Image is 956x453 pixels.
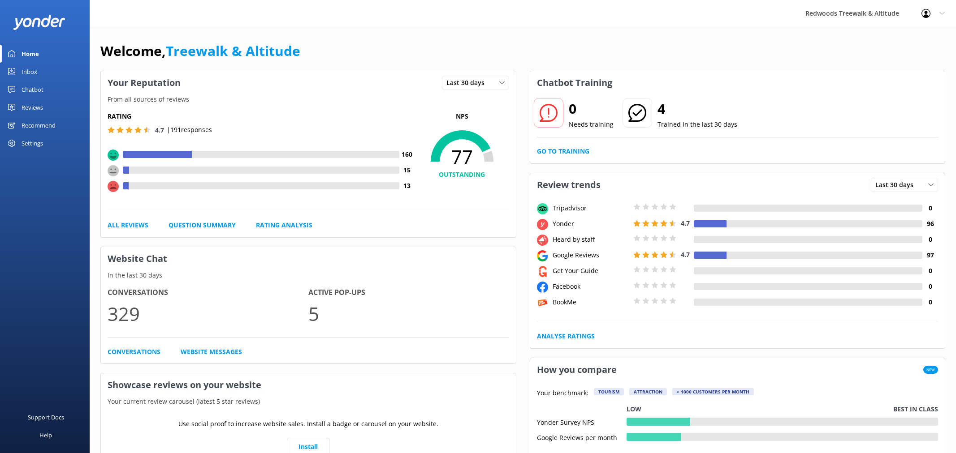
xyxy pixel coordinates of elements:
h4: 97 [922,250,938,260]
div: Home [22,45,39,63]
div: Heard by staff [550,235,631,244]
div: Tripadvisor [550,203,631,213]
div: > 1000 customers per month [672,388,754,395]
h4: OUTSTANDING [415,170,509,179]
a: Rating Analysis [256,220,312,230]
a: Conversations [108,347,160,357]
h4: 0 [922,297,938,307]
h4: 0 [922,203,938,213]
span: 4.7 [681,250,690,259]
p: | 191 responses [167,125,212,135]
a: Go to Training [537,146,589,156]
span: 4.7 [155,126,164,134]
p: Your current review carousel (latest 5 star reviews) [101,397,516,406]
p: In the last 30 days [101,270,516,280]
a: All Reviews [108,220,148,230]
div: Settings [22,134,43,152]
h4: 15 [399,165,415,175]
h3: Showcase reviews on your website [101,373,516,397]
span: New [923,366,938,374]
h4: 0 [922,266,938,276]
h5: Rating [108,111,415,121]
p: Low [627,404,641,414]
p: Best in class [893,404,938,414]
p: Trained in the last 30 days [658,120,737,129]
h3: Your Reputation [101,71,187,94]
a: Analyse Ratings [537,331,595,341]
div: Reviews [22,98,43,116]
a: Treewalk & Altitude [166,42,300,60]
div: Google Reviews [550,250,631,260]
div: Google Reviews per month [537,433,627,441]
div: Chatbot [22,81,43,98]
h4: Conversations [108,287,308,299]
p: NPS [415,111,509,121]
h4: Active Pop-ups [308,287,509,299]
h4: 13 [399,181,415,191]
span: 77 [415,145,509,168]
p: From all sources of reviews [101,94,516,104]
div: Recommend [22,116,56,134]
h3: Review trends [530,173,607,197]
p: 5 [308,299,509,329]
p: 329 [108,299,308,329]
h4: 96 [922,219,938,229]
h2: 0 [569,98,614,120]
p: Use social proof to increase website sales. Install a badge or carousel on your website. [178,419,438,429]
div: Inbox [22,63,37,81]
div: BookMe [550,297,631,307]
h3: Website Chat [101,247,516,270]
h3: Chatbot Training [530,71,619,94]
span: Last 30 days [875,180,919,190]
a: Website Messages [181,347,242,357]
span: Last 30 days [446,78,490,88]
div: Get Your Guide [550,266,631,276]
h4: 0 [922,282,938,291]
h4: 0 [922,235,938,244]
div: Attraction [629,388,667,395]
h3: How you compare [530,358,623,381]
div: Yonder Survey NPS [537,418,627,426]
h2: 4 [658,98,737,120]
div: Facebook [550,282,631,291]
h1: Welcome, [100,40,300,62]
div: Tourism [594,388,624,395]
h4: 160 [399,150,415,159]
p: Your benchmark: [537,388,588,399]
p: Needs training [569,120,614,129]
span: 4.7 [681,219,690,227]
img: yonder-white-logo.png [13,15,65,30]
div: Help [39,426,52,444]
a: Question Summary [169,220,236,230]
div: Yonder [550,219,631,229]
div: Support Docs [28,408,64,426]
